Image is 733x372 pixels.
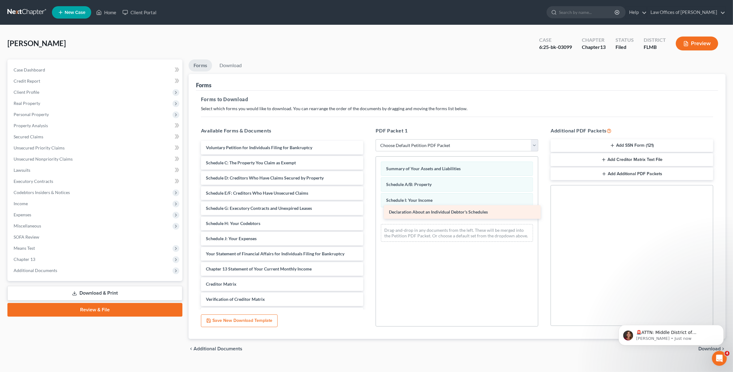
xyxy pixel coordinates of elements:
div: Case [539,37,572,44]
span: Additional Documents [194,346,242,351]
span: [PERSON_NAME] [7,39,66,48]
span: Schedule A/B: Property [386,182,432,187]
span: Summary of Your Assets and Liabilities [386,166,461,171]
div: Drag-and-drop in any documents from the left. These will be merged into the Petition PDF Packet. ... [381,224,533,242]
span: Unsecured Nonpriority Claims [14,156,73,162]
a: chevron_left Additional Documents [189,346,242,351]
span: Expenses [14,212,31,217]
span: Miscellaneous [14,223,41,228]
p: Select which forms you would like to download. You can rearrange the order of the documents by dr... [201,106,713,112]
button: Preview [676,37,718,50]
span: Property Analysis [14,123,48,128]
button: Save New Download Template [201,314,278,327]
span: Lawsuits [14,167,30,173]
input: Search by name... [559,6,616,18]
span: 4 [725,351,730,356]
a: Review & File [7,303,182,317]
div: FLMB [644,44,666,51]
span: Means Test [14,245,35,251]
div: District [644,37,666,44]
a: Unsecured Priority Claims [9,142,182,154]
span: Schedule J: Your Expenses [206,236,257,241]
span: Chapter 13 [14,257,35,262]
a: Executory Contracts [9,176,182,187]
span: Verification of Creditor Matrix [206,296,265,302]
span: Real Property [14,101,40,106]
span: Case Dashboard [14,67,45,72]
span: Codebtors Insiders & Notices [14,190,70,195]
a: Forms [189,59,212,71]
div: Status [616,37,634,44]
button: Add Additional PDF Packets [551,167,713,180]
a: Download & Print [7,286,182,301]
span: Chapter 13 Statement of Your Current Monthly Income [206,266,312,271]
a: Download [215,59,247,71]
span: Declaration About an Individual Debtor's Schedules [389,209,488,214]
a: Case Dashboard [9,64,182,76]
span: Additional Documents [14,268,57,273]
h5: Additional PDF Packets [551,127,713,134]
a: Property Analysis [9,120,182,131]
span: Schedule E/F: Creditors Who Have Unsecured Claims [206,190,308,196]
div: Filed [616,44,634,51]
a: Client Portal [119,7,160,18]
span: Schedule H: Your Codebtors [206,221,260,226]
span: Schedule D: Creditors Who Have Claims Secured by Property [206,175,324,180]
span: Personal Property [14,112,49,117]
a: Credit Report [9,76,182,87]
iframe: Intercom notifications message [609,312,733,355]
span: Schedule C: The Property You Claim as Exempt [206,160,296,165]
span: Executory Contracts [14,179,53,184]
a: Unsecured Nonpriority Claims [9,154,182,165]
span: Creditor Matrix [206,281,237,287]
span: Your Statement of Financial Affairs for Individuals Filing for Bankruptcy [206,251,344,256]
span: Schedule G: Executory Contracts and Unexpired Leases [206,205,312,211]
div: 6:25-bk-03099 [539,44,572,51]
a: Secured Claims [9,131,182,142]
a: Help [626,7,647,18]
h5: PDF Packet 1 [376,127,538,134]
div: Chapter [582,44,606,51]
h5: Available Forms & Documents [201,127,364,134]
div: Chapter [582,37,606,44]
i: chevron_left [189,346,194,351]
h5: Forms to Download [201,96,713,103]
a: Lawsuits [9,165,182,176]
a: SOFA Review [9,231,182,243]
span: Client Profile [14,89,39,95]
a: Home [93,7,119,18]
span: Unsecured Priority Claims [14,145,65,150]
span: Secured Claims [14,134,43,139]
span: Voluntary Petition for Individuals Filing for Bankruptcy [206,145,312,150]
span: Schedule I: Your Income [386,197,433,203]
span: Credit Report [14,78,40,84]
button: Add SSN Form (121) [551,139,713,152]
a: Law Offices of [PERSON_NAME] [647,7,725,18]
span: Income [14,201,28,206]
div: Forms [196,81,211,89]
span: SOFA Review [14,234,39,240]
iframe: Intercom live chat [712,351,727,366]
button: Add Creditor Matrix Text File [551,153,713,166]
span: New Case [65,10,85,15]
span: 13 [600,44,606,50]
